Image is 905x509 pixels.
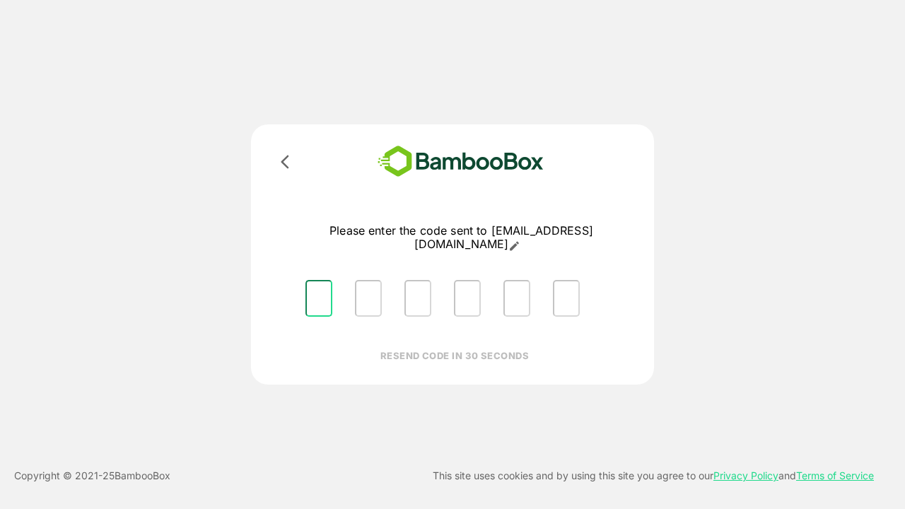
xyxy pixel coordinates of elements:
p: This site uses cookies and by using this site you agree to our and [433,467,874,484]
a: Terms of Service [796,469,874,481]
input: Please enter OTP character 6 [553,280,580,317]
p: Please enter the code sent to [EMAIL_ADDRESS][DOMAIN_NAME] [294,224,629,252]
input: Please enter OTP character 2 [355,280,382,317]
a: Privacy Policy [713,469,778,481]
p: Copyright © 2021- 25 BambooBox [14,467,170,484]
input: Please enter OTP character 3 [404,280,431,317]
input: Please enter OTP character 4 [454,280,481,317]
input: Please enter OTP character 5 [503,280,530,317]
img: bamboobox [357,141,564,182]
input: Please enter OTP character 1 [305,280,332,317]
